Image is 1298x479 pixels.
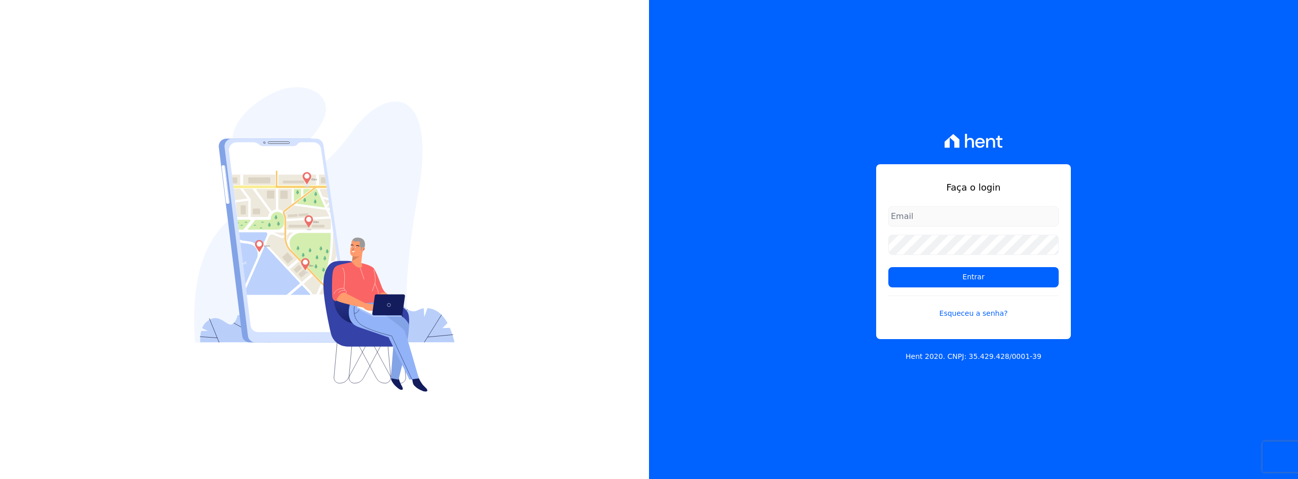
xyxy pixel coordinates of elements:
input: Email [888,206,1059,227]
img: Login [194,87,455,392]
input: Entrar [888,267,1059,287]
h1: Faça o login [888,180,1059,194]
a: Esqueceu a senha? [888,296,1059,319]
p: Hent 2020. CNPJ: 35.429.428/0001-39 [906,351,1041,362]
